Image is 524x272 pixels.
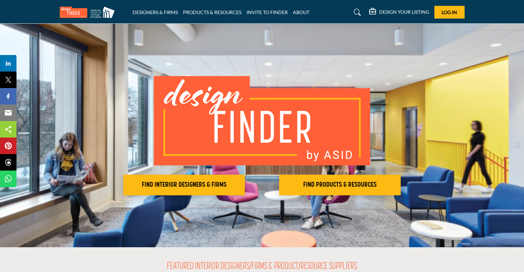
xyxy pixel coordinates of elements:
h2: FIND INTERIOR DESIGNERS & FIRMS [125,181,243,189]
a: PRODUCTS & RESOURCES [183,9,241,15]
a: INVITE TO FINDER [247,9,288,15]
div: DESIGN YOUR LISTING [369,8,429,17]
button: Log In [434,6,465,19]
h5: DESIGN YOUR LISTING [379,9,429,15]
img: Site Logo [60,7,118,18]
h2: FIND PRODUCTS & RESOURCES [281,181,399,189]
a: DESIGNERS & FIRMS [133,9,178,15]
img: image [154,76,370,165]
a: ABOUT [293,9,309,15]
span: Log In [442,9,457,15]
a: Search [347,7,365,18]
button: FIND INTERIOR DESIGNERS & FIRMS [123,175,245,195]
button: FIND PRODUCTS & RESOURCES [279,175,401,195]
